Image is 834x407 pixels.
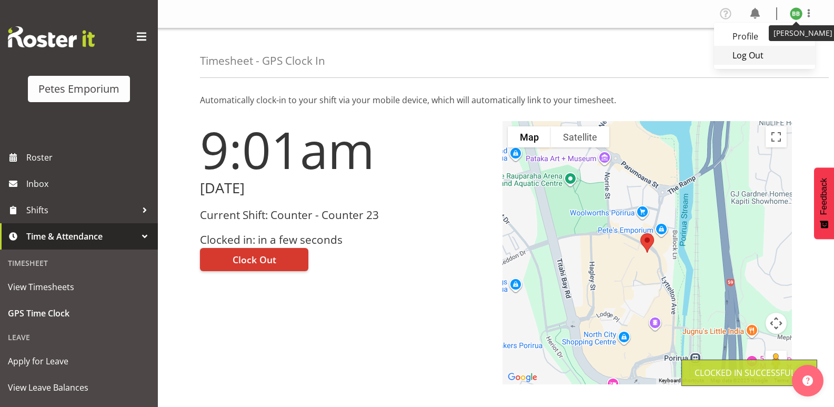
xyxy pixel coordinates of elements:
[695,366,804,379] div: Clocked in Successfully
[505,371,540,384] img: Google
[766,313,787,334] button: Map camera controls
[659,377,704,384] button: Keyboard shortcuts
[505,371,540,384] a: Open this area in Google Maps (opens a new window)
[8,305,150,321] span: GPS Time Clock
[3,326,155,348] div: Leave
[714,46,815,65] a: Log Out
[200,180,490,196] h2: [DATE]
[3,374,155,401] a: View Leave Balances
[766,126,787,147] button: Toggle fullscreen view
[551,126,609,147] button: Show satellite imagery
[200,234,490,246] h3: Clocked in: in a few seconds
[714,27,815,46] a: Profile
[802,375,813,386] img: help-xxl-2.png
[26,202,137,218] span: Shifts
[814,167,834,239] button: Feedback - Show survey
[8,380,150,395] span: View Leave Balances
[26,150,153,165] span: Roster
[8,353,150,369] span: Apply for Leave
[26,176,153,192] span: Inbox
[8,26,95,47] img: Rosterit website logo
[508,126,551,147] button: Show street map
[38,81,119,97] div: Petes Emporium
[233,253,276,266] span: Clock Out
[200,209,490,221] h3: Current Shift: Counter - Counter 23
[3,300,155,326] a: GPS Time Clock
[200,248,308,271] button: Clock Out
[200,55,325,67] h4: Timesheet - GPS Clock In
[3,274,155,300] a: View Timesheets
[200,94,792,106] p: Automatically clock-in to your shift via your mobile device, which will automatically link to you...
[26,229,137,244] span: Time & Attendance
[3,348,155,374] a: Apply for Leave
[819,178,829,215] span: Feedback
[766,351,787,372] button: Drag Pegman onto the map to open Street View
[790,7,802,20] img: beena-bist9974.jpg
[8,279,150,295] span: View Timesheets
[200,121,490,178] h1: 9:01am
[3,252,155,274] div: Timesheet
